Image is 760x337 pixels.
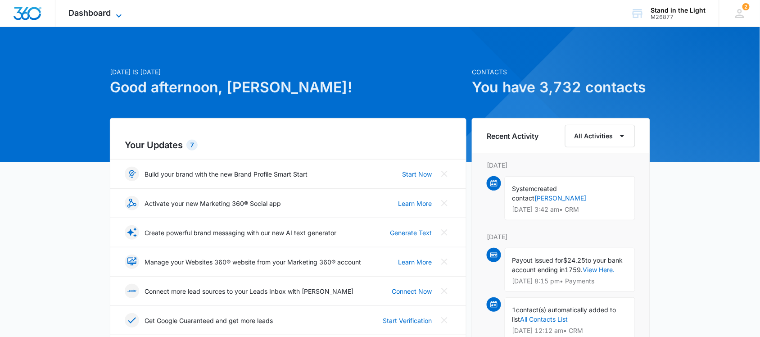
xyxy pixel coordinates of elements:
span: 1 [512,306,516,314]
p: Contacts [472,67,650,77]
span: $24.25 [564,256,586,264]
p: Create powerful brand messaging with our new AI text generator [145,228,336,237]
span: created contact [512,185,557,202]
div: 7 [186,140,198,150]
p: [DATE] 12:12 am • CRM [512,328,628,334]
button: Close [437,167,452,181]
span: contact(s) automatically added to list [512,306,616,323]
h1: You have 3,732 contacts [472,77,650,98]
button: Close [437,196,452,210]
h2: Your Updates [125,138,452,152]
h6: Recent Activity [487,131,539,141]
a: View Here. [583,266,615,273]
button: Close [437,313,452,328]
p: Activate your new Marketing 360® Social app [145,199,281,208]
span: 1759. [565,266,583,273]
span: Payout issued for [512,256,564,264]
button: All Activities [565,125,635,147]
span: Dashboard [69,8,111,18]
a: Connect Now [392,287,432,296]
button: Close [437,255,452,269]
p: Build your brand with the new Brand Profile Smart Start [145,169,308,179]
p: [DATE] 3:42 am • CRM [512,206,628,213]
div: notifications count [742,3,750,10]
a: Start Now [402,169,432,179]
button: Close [437,284,452,298]
p: Manage your Websites 360® website from your Marketing 360® account [145,257,361,267]
span: 2 [742,3,750,10]
a: Start Verification [383,316,432,325]
a: Learn More [398,257,432,267]
div: account id [651,14,706,20]
p: [DATE] is [DATE] [110,67,466,77]
p: [DATE] [487,232,635,241]
button: Close [437,225,452,240]
p: [DATE] 8:15 pm • Payments [512,278,628,284]
p: [DATE] [487,160,635,170]
p: Get Google Guaranteed and get more leads [145,316,273,325]
a: All Contacts List [520,315,568,323]
p: Connect more lead sources to your Leads Inbox with [PERSON_NAME] [145,287,353,296]
div: account name [651,7,706,14]
a: Learn More [398,199,432,208]
a: Generate Text [390,228,432,237]
h1: Good afternoon, [PERSON_NAME]! [110,77,466,98]
span: System [512,185,534,192]
a: [PERSON_NAME] [535,194,587,202]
